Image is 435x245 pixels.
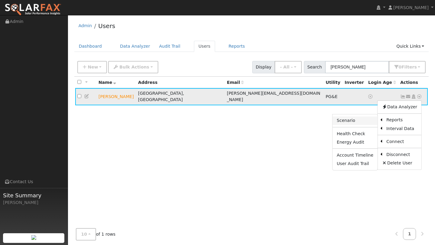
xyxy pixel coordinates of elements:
input: Search [325,61,389,73]
span: Search [304,61,325,73]
a: Energy Audit Report [333,138,378,146]
a: Show Graph [400,94,406,99]
span: PG&E [326,94,337,99]
span: s [414,65,417,69]
a: Scenario Report [333,116,378,125]
span: Filter [401,65,417,69]
div: Address [138,79,223,86]
span: 10 [81,232,87,237]
span: of 1 rows [76,228,116,240]
div: Actions [400,79,426,86]
a: Connect [382,137,421,146]
img: SolarFax [5,3,61,16]
button: - All - [275,61,302,73]
span: [PERSON_NAME][EMAIL_ADDRESS][DOMAIN_NAME] [227,91,320,102]
a: Other actions [417,94,422,100]
button: Bulk Actions [108,61,158,73]
a: Data Analyzer [378,103,421,111]
span: New [88,65,98,69]
div: Inverter [345,79,364,86]
span: Site Summary [3,191,65,199]
a: Delete User [378,159,421,167]
a: Admin [79,23,92,28]
span: Bulk Actions [119,65,149,69]
a: Disconnect [382,150,421,159]
a: Login As [411,94,416,99]
td: Lead [96,88,136,105]
span: Display [252,61,275,73]
div: Utility [326,79,340,86]
button: 0Filters [389,61,426,73]
a: Users [194,41,215,52]
a: No login access [368,94,374,99]
a: Reports [382,116,421,124]
span: Email [227,80,244,85]
a: Users [98,22,115,30]
a: Health Check Report [333,129,378,138]
button: 10 [76,228,96,240]
a: alfaro@nacaplaca.com [406,94,411,100]
a: Dashboard [74,41,107,52]
span: [PERSON_NAME] [393,5,429,10]
a: Interval Data [382,124,421,133]
span: Name [98,80,116,85]
a: Edit User [84,94,90,99]
a: Reports [224,41,250,52]
a: Data Analyzer [115,41,155,52]
a: Audit Trail [155,41,185,52]
span: Days since last login [368,80,396,85]
a: User Audit Trail [333,160,378,168]
a: Account Timeline Report [333,151,378,159]
img: retrieve [31,235,36,240]
td: [GEOGRAPHIC_DATA], [GEOGRAPHIC_DATA] [136,88,225,105]
a: Quick Links [392,41,429,52]
a: 1 [403,228,416,240]
button: New [77,61,107,73]
div: [PERSON_NAME] [3,199,65,206]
